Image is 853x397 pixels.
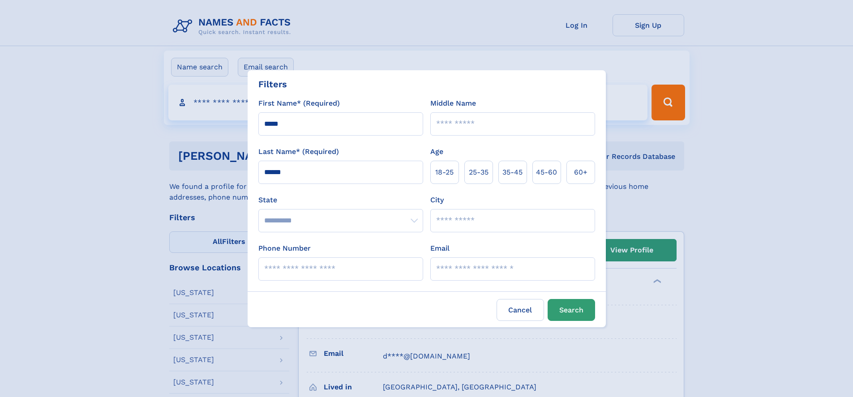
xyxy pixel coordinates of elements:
[536,167,557,178] span: 45‑60
[258,77,287,91] div: Filters
[430,146,443,157] label: Age
[502,167,523,178] span: 35‑45
[430,195,444,205] label: City
[258,243,311,254] label: Phone Number
[258,146,339,157] label: Last Name* (Required)
[258,195,423,205] label: State
[430,243,450,254] label: Email
[430,98,476,109] label: Middle Name
[497,299,544,321] label: Cancel
[258,98,340,109] label: First Name* (Required)
[574,167,587,178] span: 60+
[469,167,489,178] span: 25‑35
[548,299,595,321] button: Search
[435,167,454,178] span: 18‑25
